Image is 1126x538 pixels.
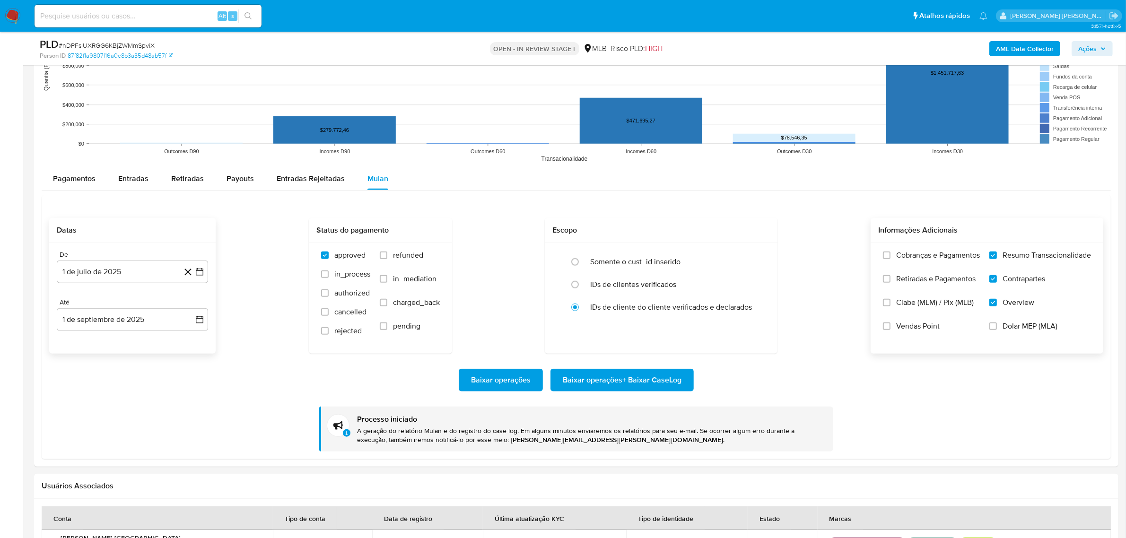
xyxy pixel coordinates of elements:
[996,41,1054,56] b: AML Data Collector
[1011,11,1106,20] p: emerson.gomes@mercadopago.com.br
[1072,41,1113,56] button: Ações
[40,36,59,52] b: PLD
[611,43,663,54] span: Risco PLD:
[490,42,579,55] p: OPEN - IN REVIEW STAGE I
[59,41,155,50] span: # nDPFsiUXRGG6KBjZWMmSpviX
[238,9,258,23] button: search-icon
[35,10,262,22] input: Pesquise usuários ou casos...
[919,11,970,21] span: Atalhos rápidos
[583,43,607,54] div: MLB
[646,43,663,54] span: HIGH
[218,11,226,20] span: Alt
[68,52,173,60] a: 87f82f1a9807f16a0e8b3a35d48ab57f
[1091,22,1121,30] span: 3.157.1-hotfix-5
[1109,11,1119,21] a: Sair
[1078,41,1097,56] span: Ações
[989,41,1060,56] button: AML Data Collector
[231,11,234,20] span: s
[40,52,66,60] b: Person ID
[979,12,987,20] a: Notificações
[42,481,1111,491] h2: Usuários Associados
